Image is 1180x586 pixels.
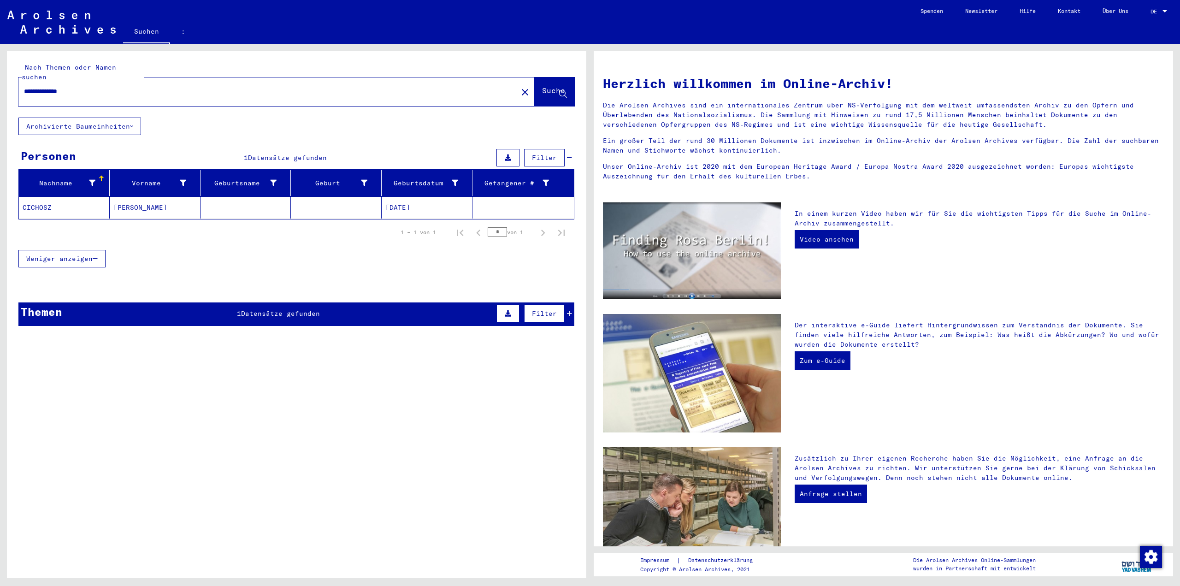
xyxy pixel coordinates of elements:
[170,20,196,42] a: :
[603,447,781,566] img: inquiries.jpg
[18,250,106,267] button: Weniger anzeigen
[18,118,141,135] button: Archivierte Baumeinheiten
[291,170,382,196] mat-header-cell: Geburt
[1058,7,1080,14] font: Kontakt
[516,83,534,101] button: Klar
[21,305,62,319] font: Themen
[603,314,781,433] img: eguide.jpg
[134,27,159,36] font: Suchen
[39,179,72,187] font: Nachname
[524,305,565,322] button: Filter
[920,7,943,14] font: Spenden
[201,170,291,196] mat-header-cell: Geburtsname
[123,20,170,44] a: Suchen
[1020,7,1036,14] font: Hilfe
[472,170,574,196] mat-header-cell: Gefangener #
[542,86,565,95] font: Suche
[795,454,1156,482] font: Zusätzlich zu Ihrer eigenen Recherche haben Sie die Möglichkeit, eine Anfrage an die Arolsen Arch...
[19,170,110,196] mat-header-cell: Nachname
[26,255,93,263] font: Weniger anzeigen
[110,170,201,196] mat-header-cell: Vorname
[237,309,241,318] font: 1
[800,356,845,365] font: Zum e-Guide
[204,176,291,190] div: Geburtsname
[484,179,534,187] font: Gefangener #
[401,229,436,236] font: 1 – 1 von 1
[681,556,764,565] a: Datenschutzerklärung
[244,154,248,162] font: 1
[248,154,327,162] font: Datensätze gefunden
[795,321,1159,349] font: Der interaktive e-Guide liefert Hintergrundwissen zum Verständnis der Dokumente. Sie finden viele...
[113,176,200,190] div: Vorname
[394,179,443,187] font: Geburtsdatum
[795,351,850,370] a: Zum e-Guide
[23,203,52,212] font: CICHOSZ
[532,154,557,162] font: Filter
[795,485,867,503] a: Anfrage stellen
[532,309,557,318] font: Filter
[640,566,750,573] font: Copyright © Arolsen Archives, 2021
[534,223,552,242] button: Nächste Seite
[524,149,565,166] button: Filter
[22,63,116,81] font: Nach Themen oder Namen suchen
[552,223,571,242] button: Letzte Seite
[677,556,681,564] font: |
[113,203,167,212] font: [PERSON_NAME]
[519,87,531,98] mat-icon: close
[1150,8,1157,15] font: DE
[385,176,472,190] div: Geburtsdatum
[800,490,862,498] font: Anfrage stellen
[1103,7,1128,14] font: Über Uns
[800,235,854,243] font: Video ansehen
[603,75,893,91] font: Herzlich willkommen im Online-Archiv!
[795,209,1151,227] font: In einem kurzen Video haben wir für Sie die wichtigsten Tipps für die Suche im Online-Archiv zusa...
[295,176,381,190] div: Geburt
[1139,545,1162,568] div: Zustimmung ändern
[469,223,488,242] button: Vorherige Seite
[181,27,185,36] font: :
[7,11,116,34] img: Arolsen_neg.svg
[640,556,677,565] a: Impressum
[603,101,1134,129] font: Die Arolsen Archives sind ein internationales Zentrum über NS-Verfolgung mit dem weltweit umfasse...
[534,77,575,106] button: Suche
[23,176,109,190] div: Nachname
[1120,553,1154,576] img: yv_logo.png
[451,223,469,242] button: Erste Seite
[603,136,1159,154] font: Ein großer Teil der rund 30 Millionen Dokumente ist inzwischen im Online-Archiv der Arolsen Archi...
[913,565,1036,572] font: wurden in Partnerschaft mit entwickelt
[1140,546,1162,568] img: Zustimmung ändern
[688,556,753,563] font: Datenschutzerklärung
[214,179,260,187] font: Geburtsname
[965,7,997,14] font: Newsletter
[913,556,1036,563] font: Die Arolsen Archives Online-Sammlungen
[26,122,130,130] font: Archivierte Baumeinheiten
[795,230,859,249] a: Video ansehen
[476,176,563,190] div: Gefangener #
[315,179,340,187] font: Geburt
[385,203,410,212] font: [DATE]
[603,202,781,299] img: video.jpg
[507,229,523,236] font: von 1
[603,162,1134,180] font: Unser Online-Archiv ist 2020 mit dem European Heritage Award / Europa Nostra Award 2020 ausgezeic...
[382,170,472,196] mat-header-cell: Geburtsdatum
[132,179,161,187] font: Vorname
[241,309,320,318] font: Datensätze gefunden
[21,149,76,163] font: Personen
[640,556,669,563] font: Impressum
